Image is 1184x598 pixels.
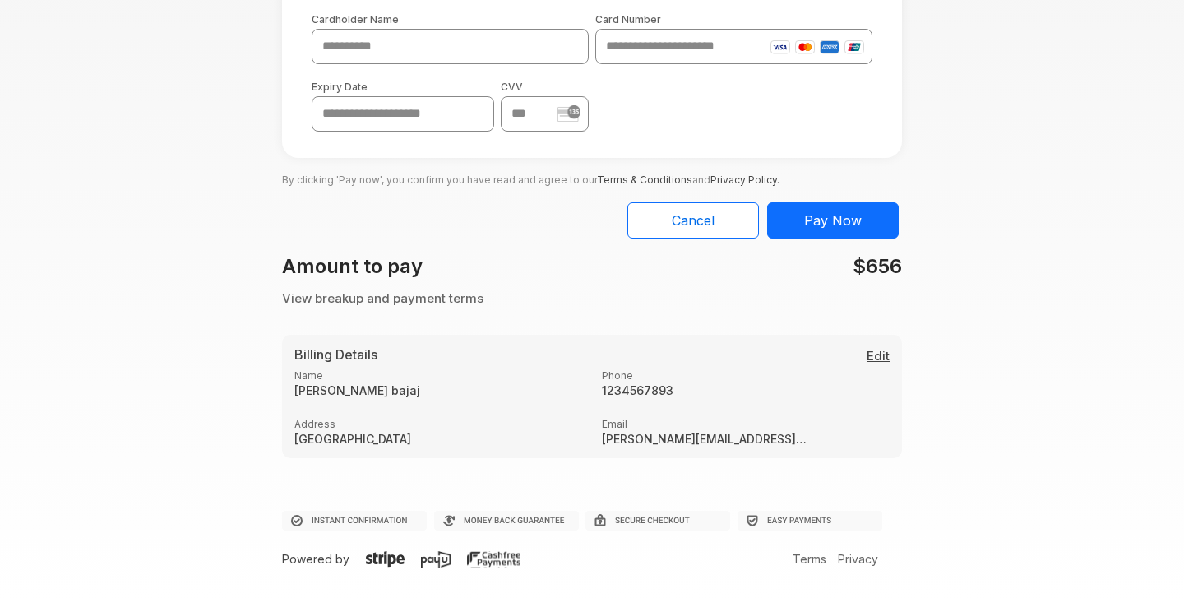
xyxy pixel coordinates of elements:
p: By clicking 'Pay now', you confirm you have read and agree to our and [282,158,903,189]
label: Address [294,418,582,430]
strong: [PERSON_NAME] bajaj [294,383,582,397]
label: Phone [602,369,890,382]
img: stripe [366,551,405,568]
label: CVV [501,81,589,93]
div: Amount to pay [272,252,592,281]
a: Privacy [834,552,882,566]
label: Card Number [595,13,872,25]
a: Terms & Conditions [597,174,692,186]
button: Edit [867,347,890,366]
button: View breakup and payment terms [282,290,483,308]
h5: Billing Details [294,347,890,363]
strong: 1234567893 [602,383,890,397]
label: Name [294,369,582,382]
img: payu [421,551,451,568]
button: Cancel [627,202,759,239]
div: $656 [592,252,912,281]
img: card-icons [770,40,864,54]
label: Expiry Date [312,81,494,93]
label: Email [602,418,890,430]
a: Privacy Policy. [710,174,779,186]
strong: [GEOGRAPHIC_DATA] [294,432,582,446]
button: Pay Now [767,202,899,239]
img: stripe [557,105,580,121]
a: Terms [789,552,830,566]
strong: [PERSON_NAME][EMAIL_ADDRESS][DOMAIN_NAME] [602,432,810,446]
p: Powered by [282,550,571,568]
label: Cardholder Name [312,13,589,25]
img: cashfree [467,551,520,568]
